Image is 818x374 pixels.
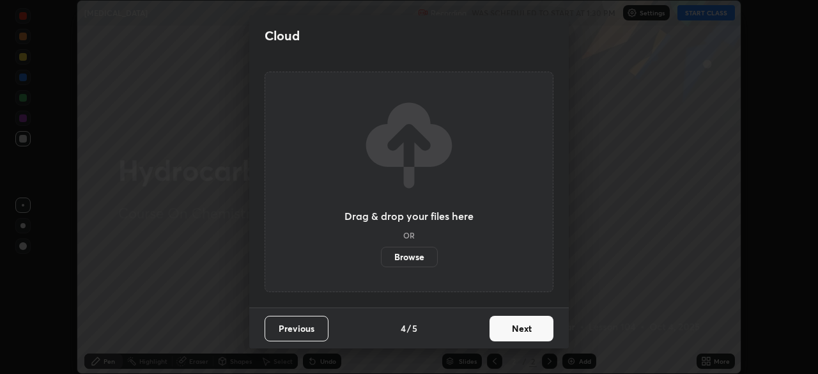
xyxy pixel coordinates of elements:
[401,322,406,335] h4: 4
[412,322,417,335] h4: 5
[490,316,553,341] button: Next
[407,322,411,335] h4: /
[265,316,328,341] button: Previous
[403,231,415,239] h5: OR
[344,211,474,221] h3: Drag & drop your files here
[265,27,300,44] h2: Cloud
